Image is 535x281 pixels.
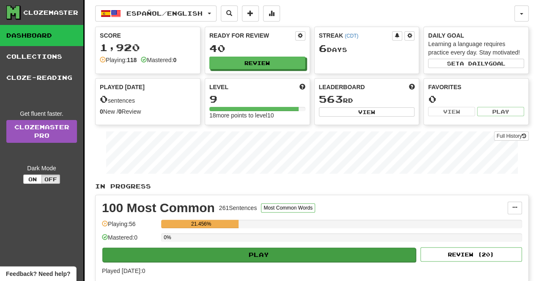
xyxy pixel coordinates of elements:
span: Played [DATE] [100,83,145,91]
strong: 118 [127,57,137,63]
span: 6 [319,42,327,54]
strong: 0 [100,108,103,115]
a: ClozemasterPro [6,120,77,143]
div: Clozemaster [23,8,78,17]
span: Played [DATE]: 0 [102,267,145,274]
div: 40 [209,43,305,54]
div: Ready for Review [209,31,295,40]
span: 563 [319,93,343,105]
button: Review [209,57,305,69]
div: Day s [319,43,415,54]
div: Learning a language requires practice every day. Stay motivated! [428,40,524,57]
div: Playing: 56 [102,220,157,234]
span: a daily [460,60,488,66]
span: This week in points, UTC [409,83,414,91]
div: rd [319,94,415,105]
button: Most Common Words [261,203,315,213]
div: 21.456% [164,220,239,228]
div: 100 Most Common [102,202,215,214]
div: Streak [319,31,392,40]
button: More stats [263,5,280,22]
div: 0 [428,94,524,104]
span: Level [209,83,228,91]
div: Favorites [428,83,524,91]
div: 9 [209,94,305,104]
div: Daily Goal [428,31,524,40]
button: Play [102,248,416,262]
div: Score [100,31,196,40]
strong: 0 [173,57,176,63]
div: sentences [100,94,196,105]
p: In Progress [95,182,529,191]
div: Mastered: [141,56,176,64]
button: View [428,107,475,116]
span: Open feedback widget [6,270,70,278]
div: New / Review [100,107,196,116]
button: Search sentences [221,5,238,22]
button: Off [41,175,60,184]
button: Seta dailygoal [428,59,524,68]
button: View [319,107,415,117]
div: Playing: [100,56,137,64]
span: Leaderboard [319,83,365,91]
div: Mastered: 0 [102,233,157,247]
a: (CDT) [345,33,358,39]
div: Dark Mode [6,164,77,172]
button: Play [477,107,524,116]
button: Review (20) [420,247,522,262]
button: On [23,175,42,184]
strong: 0 [118,108,122,115]
button: Add sentence to collection [242,5,259,22]
span: Score more points to level up [299,83,305,91]
button: Español/English [95,5,217,22]
div: 18 more points to level 10 [209,111,305,120]
div: 261 Sentences [219,204,257,212]
div: 1,920 [100,42,196,53]
span: 0 [100,93,108,105]
div: Get fluent faster. [6,109,77,118]
span: Español / English [126,10,203,17]
button: Full History [494,131,529,141]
